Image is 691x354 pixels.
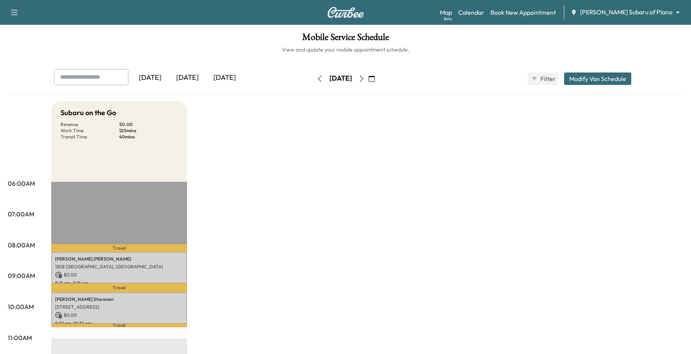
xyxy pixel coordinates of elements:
p: 11:00AM [8,333,32,342]
p: 120 mins [119,128,178,134]
h6: View and update your mobile appointment schedule. [8,46,683,54]
p: 09:00AM [8,271,35,280]
p: [PERSON_NAME] [PERSON_NAME] [55,256,183,262]
div: [DATE] [206,69,243,87]
p: Transit Time [61,134,119,140]
p: 8:15 am - 9:15 am [55,280,183,286]
p: [PERSON_NAME] Staraveci [55,296,183,302]
p: Travel [51,324,187,327]
p: Work Time [61,128,119,134]
p: Revenue [61,121,119,128]
button: Filter [528,73,558,85]
div: [DATE] [169,69,206,87]
img: Curbee Logo [327,7,364,18]
div: [DATE] [132,69,169,87]
p: Travel [51,283,187,292]
span: [PERSON_NAME] Subaru of Plano [580,8,672,17]
p: 1508 [GEOGRAPHIC_DATA], [GEOGRAPHIC_DATA] [55,264,183,270]
p: $ 0.00 [55,271,183,278]
p: $ 0.00 [55,312,183,319]
p: 06:00AM [8,179,35,188]
p: 10:00AM [8,302,34,311]
p: 9:32 am - 10:32 am [55,320,183,326]
div: [DATE] [329,74,352,83]
p: 08:00AM [8,240,35,250]
button: Modify Van Schedule [564,73,631,85]
p: Travel [51,244,187,252]
p: 07:00AM [8,209,34,219]
a: Calendar [458,8,484,17]
div: Beta [444,16,452,22]
h5: Subaru on the Go [61,107,116,118]
p: 40 mins [119,134,178,140]
p: $ 0.00 [119,121,178,128]
a: Book New Appointment [490,8,556,17]
p: [STREET_ADDRESS] [55,304,183,310]
span: Filter [540,74,554,83]
a: MapBeta [440,8,452,17]
h1: Mobile Service Schedule [8,33,683,46]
